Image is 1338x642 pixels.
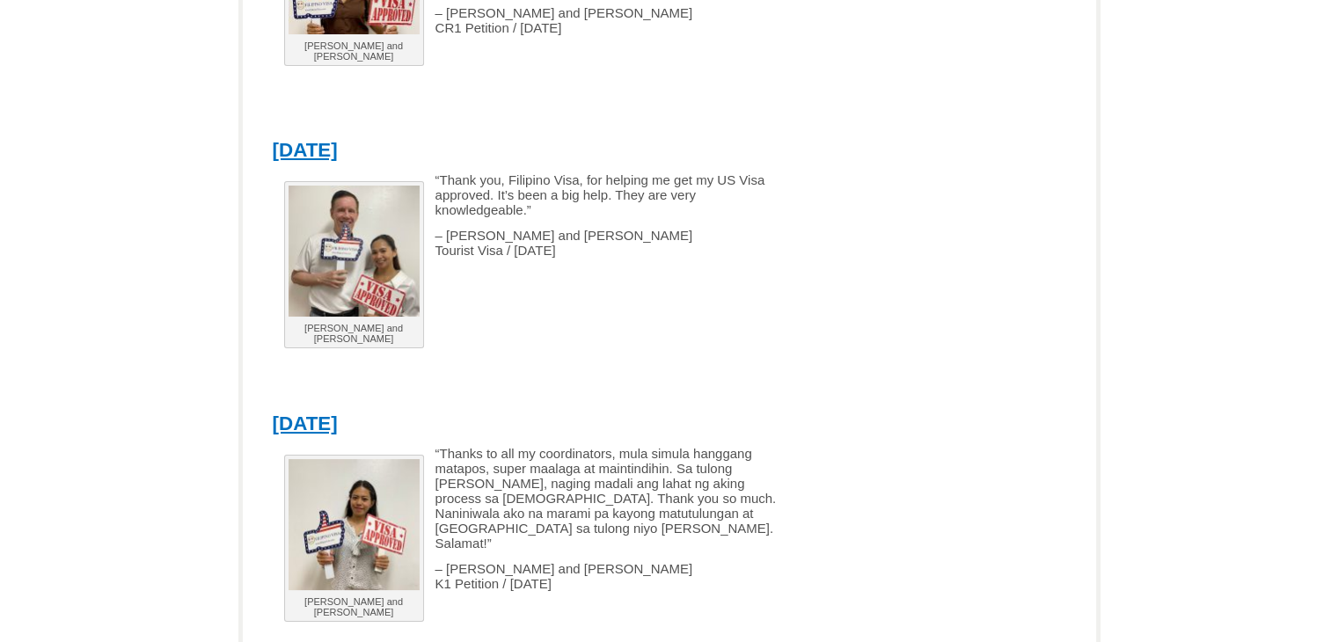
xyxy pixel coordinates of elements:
[435,5,693,35] span: – [PERSON_NAME] and [PERSON_NAME] CR1 Petition / [DATE]
[273,139,338,161] a: [DATE]
[435,561,693,591] span: – [PERSON_NAME] and [PERSON_NAME] K1 Petition / [DATE]
[273,446,778,551] p: “Thanks to all my coordinators, mula simula hanggang matapos, super maalaga at maintindihin. Sa t...
[289,186,420,317] img: Dennis and Amalia
[289,596,420,617] p: [PERSON_NAME] and [PERSON_NAME]
[289,40,420,62] p: [PERSON_NAME] and [PERSON_NAME]
[273,412,338,434] a: [DATE]
[289,459,420,590] img: Michael and Loida
[435,228,693,258] span: – [PERSON_NAME] and [PERSON_NAME] Tourist Visa / [DATE]
[273,172,778,217] p: “Thank you, Filipino Visa, for helping me get my US Visa approved. It’s been a big help. They are...
[289,323,420,344] p: [PERSON_NAME] and [PERSON_NAME]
